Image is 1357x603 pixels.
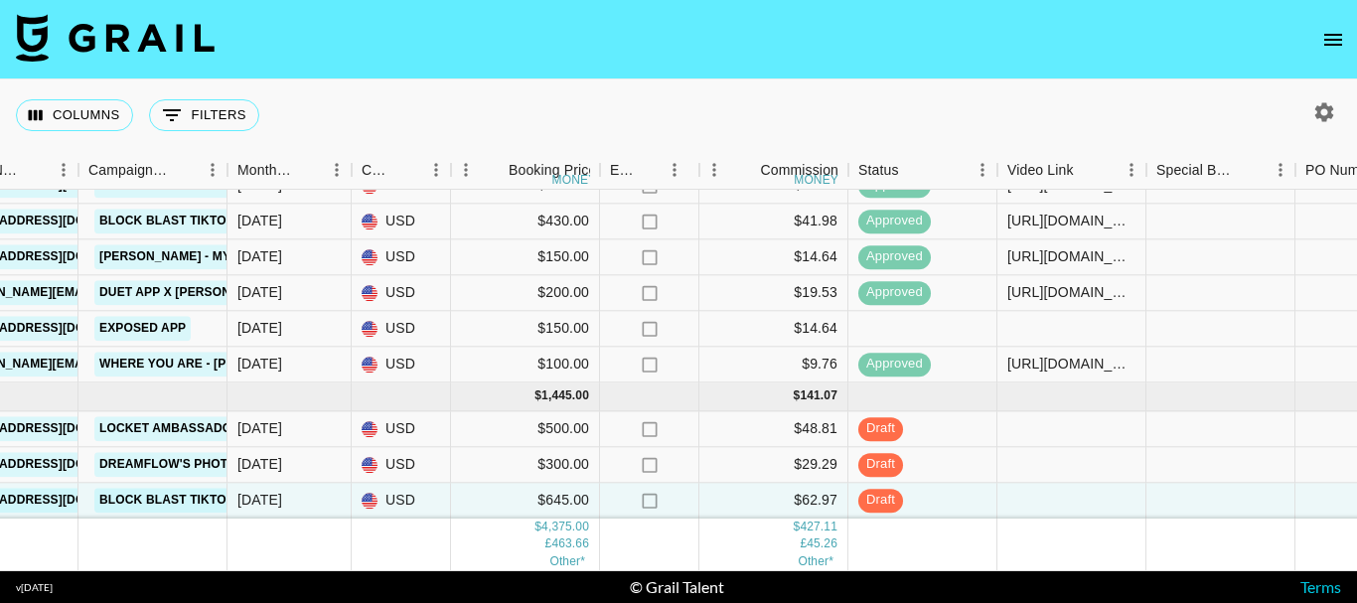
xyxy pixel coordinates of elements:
button: Sort [638,156,666,184]
div: Video Link [1007,151,1074,190]
div: USD [352,411,451,447]
button: Menu [451,155,481,185]
div: 141.07 [800,388,837,405]
div: USD [352,204,451,239]
div: 463.66 [551,535,589,552]
div: Jul '25 [237,247,282,267]
a: [PERSON_NAME] - Mystical Magical [94,244,340,269]
img: Grail Talent [16,14,215,62]
button: Menu [968,155,997,185]
span: draft [858,492,903,511]
span: draft [858,456,903,475]
div: $645.00 [451,483,600,519]
div: Jul '25 [237,212,282,231]
div: https://www.tiktok.com/@jacob.cline.161/video/7531047185941531917 [1007,176,1135,196]
div: $ [534,519,541,535]
button: Sort [732,156,760,184]
span: draft [858,420,903,439]
div: Month Due [237,151,294,190]
div: Special Booking Type [1156,151,1238,190]
div: 427.11 [800,519,837,535]
button: Sort [21,156,49,184]
span: approved [858,213,931,231]
a: Terms [1300,577,1341,596]
button: Sort [1074,156,1102,184]
div: Video Link [997,151,1146,190]
div: USD [352,275,451,311]
div: https://www.tiktok.com/@jacob.cline.161/video/7527083334279761207?is_from_webapp=1&sender_device=... [1007,355,1135,375]
span: € 99.87 [798,554,833,568]
div: https://www.tiktok.com/@jacob.cline.161/video/7526232256080399629?is_from_webapp=1&sender_device=... [1007,247,1135,267]
button: Menu [660,155,689,185]
button: Menu [49,155,78,185]
div: 45.26 [807,535,837,552]
div: $200.00 [451,275,600,311]
div: Campaign (Type) [78,151,227,190]
div: Booking Price [509,151,596,190]
button: Sort [170,156,198,184]
div: USD [352,239,451,275]
button: Sort [899,156,927,184]
div: Status [848,151,997,190]
div: $150.00 [451,239,600,275]
div: 1,445.00 [541,388,589,405]
a: Locket Ambassador Program [94,416,312,441]
div: USD [352,447,451,483]
div: Expenses: Remove Commission? [610,151,638,190]
button: open drawer [1313,20,1353,60]
div: Jul '25 [237,283,282,303]
div: Special Booking Type [1146,151,1295,190]
div: $300.00 [451,447,600,483]
a: Where You Are - [PERSON_NAME] [94,352,321,377]
div: $48.81 [699,411,848,447]
button: Menu [699,155,729,185]
a: Block Blast TikTok Promotion [94,209,318,233]
button: Menu [421,155,451,185]
a: DreamFlow's Photo Restoration Campaign [94,452,401,477]
button: Menu [1117,155,1146,185]
span: approved [858,356,931,375]
div: USD [352,483,451,519]
div: Month Due [227,151,352,190]
div: https://www.tiktok.com/@jacob.cline.161/video/7534415427997420813 [1007,283,1135,303]
span: € 1,023.00 [549,554,585,568]
button: Select columns [16,99,133,131]
a: Duet App x [PERSON_NAME] - Baton Twirling [94,280,398,305]
div: $19.53 [699,275,848,311]
div: Jul '25 [237,355,282,375]
button: Menu [1266,155,1295,185]
span: approved [858,177,931,196]
button: Sort [1238,156,1266,184]
button: Sort [393,156,421,184]
div: © Grail Talent [630,577,724,597]
span: approved [858,284,931,303]
div: $62.97 [699,483,848,519]
div: $430.00 [451,204,600,239]
div: Currency [362,151,393,190]
div: https://www.tiktok.com/@jacob.cline.161/video/7533091611555695886 [1007,212,1135,231]
div: £ [545,535,552,552]
span: approved [858,248,931,267]
div: $100.00 [451,347,600,382]
div: Campaign (Type) [88,151,170,190]
div: $14.64 [699,239,848,275]
button: Menu [198,155,227,185]
div: $9.76 [699,347,848,382]
button: Sort [294,156,322,184]
div: Expenses: Remove Commission? [600,151,699,190]
div: Aug '25 [237,491,282,511]
div: Commission [760,151,838,190]
div: $14.64 [699,311,848,347]
a: Exposed app [94,316,191,341]
div: money [552,174,597,186]
div: Jul '25 [237,176,282,196]
div: $ [534,388,541,405]
a: Block Blast TikTok Promotion [94,488,318,513]
button: Show filters [149,99,259,131]
div: Status [858,151,899,190]
div: $ [794,519,801,535]
div: £ [800,535,807,552]
div: USD [352,347,451,382]
div: Currency [352,151,451,190]
div: Aug '25 [237,419,282,439]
